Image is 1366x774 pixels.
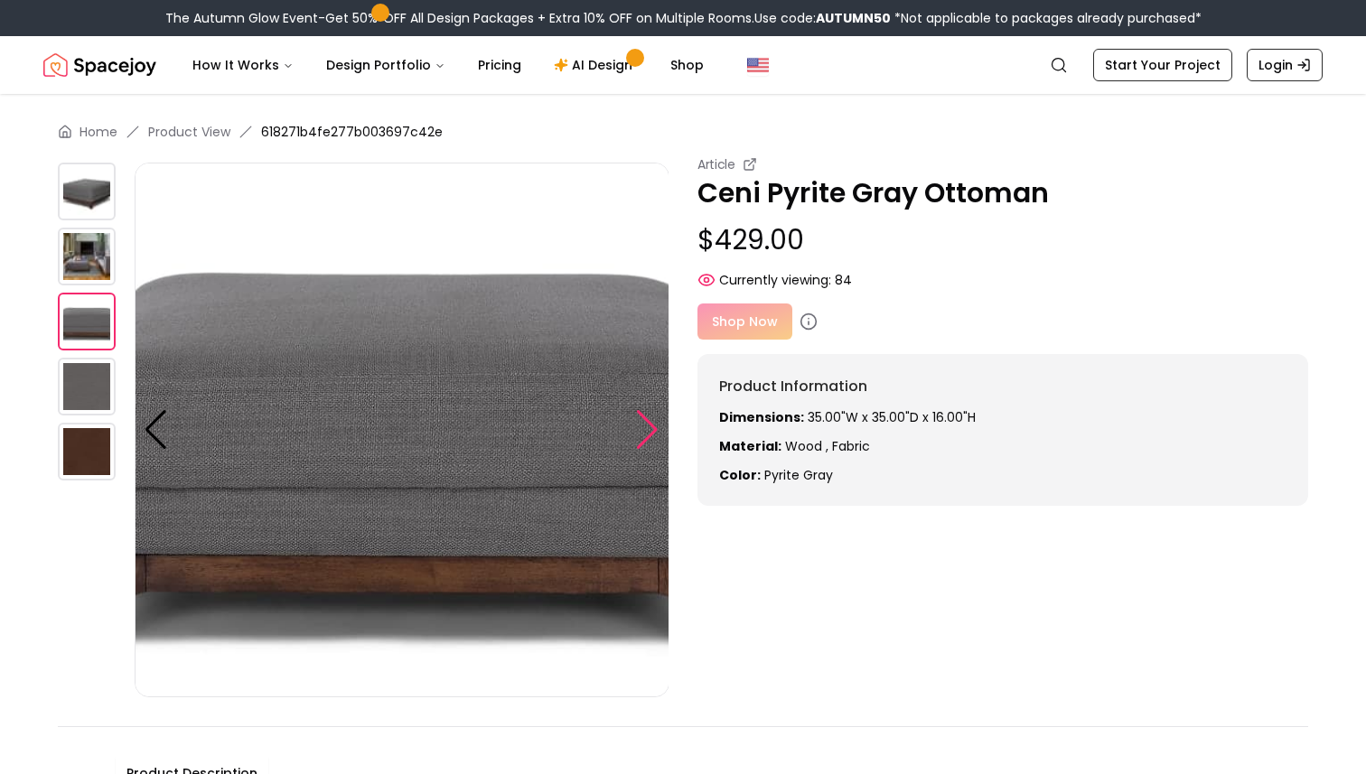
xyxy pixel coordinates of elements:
span: 84 [835,271,852,289]
a: Spacejoy [43,47,156,83]
a: Shop [656,47,718,83]
span: Currently viewing: [719,271,831,289]
span: Use code: [754,9,891,27]
div: The Autumn Glow Event-Get 50% OFF All Design Packages + Extra 10% OFF on Multiple Rooms. [165,9,1202,27]
img: https://storage.googleapis.com/spacejoy-main/assets/618271b4fe277b003697c42e/product_0_i9jh3a564d7k [58,293,116,350]
span: *Not applicable to packages already purchased* [891,9,1202,27]
img: United States [747,54,769,76]
span: Wood , Fabric [785,437,870,455]
button: Design Portfolio [312,47,460,83]
nav: Main [178,47,718,83]
strong: Dimensions: [719,408,804,426]
strong: Color: [719,466,761,484]
h6: Product Information [719,376,1286,397]
a: Start Your Project [1093,49,1232,81]
li: Product View [148,123,230,141]
small: Article [697,155,735,173]
img: https://storage.googleapis.com/spacejoy-main/assets/618271b4fe277b003697c42e/product_0_i9jh3a564d7k [135,163,669,697]
a: Home [80,123,117,141]
img: https://storage.googleapis.com/spacejoy-main/assets/618271b4fe277b003697c42e/product_1_c177dlb449ef [58,358,116,415]
img: https://storage.googleapis.com/spacejoy-main/assets/618271b4fe277b003697c42e/product_2_5l46cklipceh [58,423,116,480]
img: Spacejoy Logo [43,47,156,83]
a: Pricing [463,47,536,83]
a: Login [1247,49,1323,81]
nav: breadcrumb [58,123,1308,141]
a: AI Design [539,47,652,83]
nav: Global [43,36,1323,94]
span: 618271b4fe277b003697c42e [261,123,443,141]
img: https://storage.googleapis.com/spacejoy-main/assets/618271b4fe277b003697c42e/product_3_n7c1c743565d [58,228,116,285]
p: $429.00 [697,224,1308,256]
button: How It Works [178,47,308,83]
img: https://storage.googleapis.com/spacejoy-main/assets/618271b4fe277b003697c42e/product_1_0c90fk512p2k [58,163,116,220]
span: pyrite gray [764,466,833,484]
p: 35.00"W x 35.00"D x 16.00"H [719,408,1286,426]
strong: Material: [719,437,781,455]
b: AUTUMN50 [816,9,891,27]
p: Ceni Pyrite Gray Ottoman [697,177,1308,210]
